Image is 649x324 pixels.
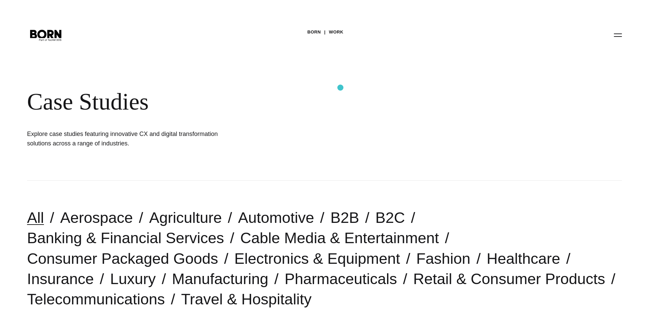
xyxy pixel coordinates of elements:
[413,270,605,287] a: Retail & Consumer Products
[27,129,230,148] h1: Explore case studies featuring innovative CX and digital transformation solutions across a range ...
[610,28,626,42] button: Open
[172,270,268,287] a: Manufacturing
[27,291,165,308] a: Telecommunications
[27,270,94,287] a: Insurance
[487,250,560,267] a: Healthcare
[27,250,218,267] a: Consumer Packaged Goods
[27,88,412,116] div: Case Studies
[27,229,224,247] a: Banking & Financial Services
[375,209,405,226] a: B2C
[234,250,400,267] a: Electronics & Equipment
[330,209,359,226] a: B2B
[27,209,44,226] a: All
[240,229,439,247] a: Cable Media & Entertainment
[149,209,222,226] a: Agriculture
[329,27,343,37] a: Work
[60,209,133,226] a: Aerospace
[110,270,156,287] a: Luxury
[285,270,397,287] a: Pharmaceuticals
[238,209,314,226] a: Automotive
[307,27,321,37] a: BORN
[416,250,471,267] a: Fashion
[181,291,312,308] a: Travel & Hospitality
